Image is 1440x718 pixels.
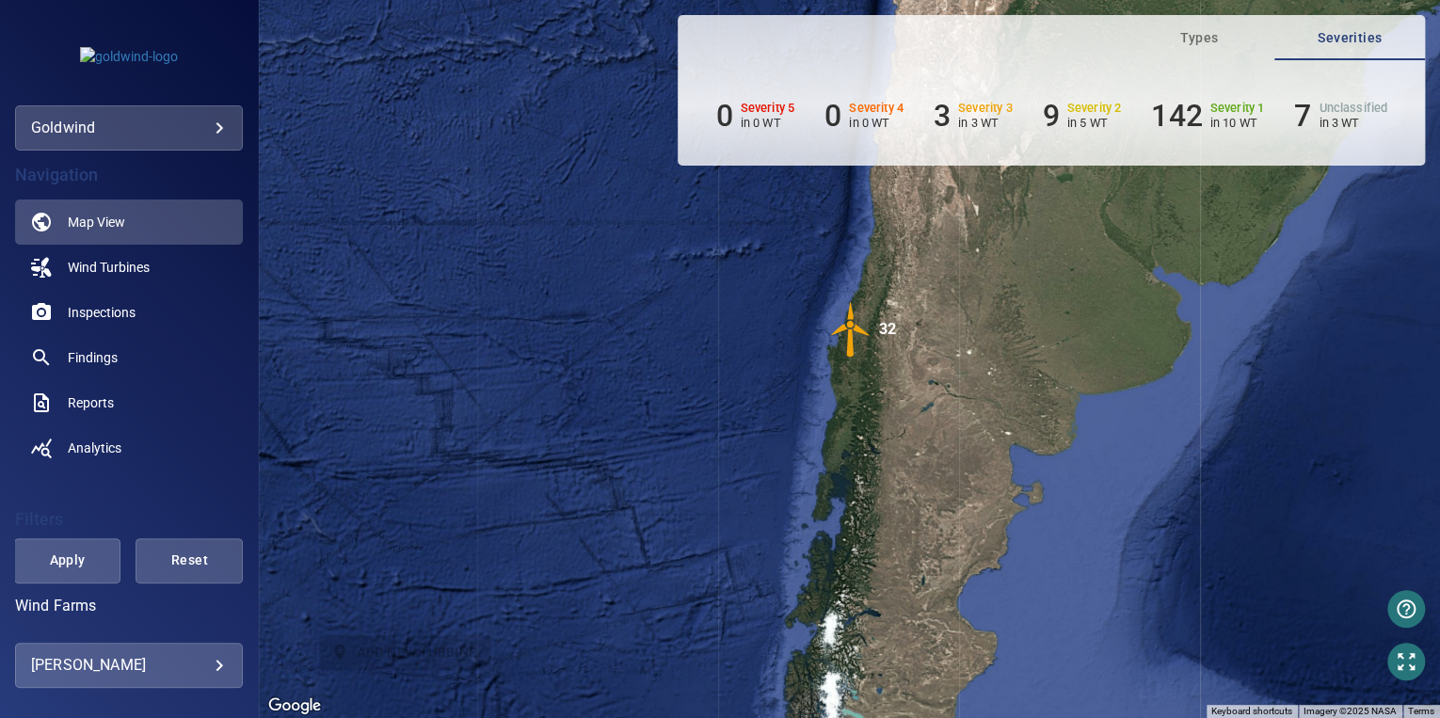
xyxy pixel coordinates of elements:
[879,301,896,358] div: 32
[68,393,114,412] span: Reports
[741,116,795,130] p: in 0 WT
[15,199,243,245] a: map active
[1319,116,1387,130] p: in 3 WT
[68,348,118,367] span: Findings
[15,380,243,425] a: reports noActive
[80,47,178,66] img: goldwind-logo
[824,98,904,134] li: Severity 4
[264,694,326,718] a: Open this area in Google Maps (opens a new window)
[15,425,243,471] a: analytics noActive
[1210,102,1265,115] h6: Severity 1
[1319,102,1387,115] h6: Unclassified
[934,98,951,134] h6: 3
[264,694,326,718] img: Google
[823,301,879,360] gmp-advanced-marker: 32
[1135,26,1263,50] span: Types
[136,538,243,583] button: Reset
[14,538,121,583] button: Apply
[15,335,243,380] a: findings noActive
[715,98,732,134] h6: 0
[1067,102,1122,115] h6: Severity 2
[68,258,150,277] span: Wind Turbines
[715,98,794,134] li: Severity 5
[849,116,904,130] p: in 0 WT
[15,245,243,290] a: windturbines noActive
[1408,706,1434,716] a: Terms (opens in new tab)
[1210,116,1265,130] p: in 10 WT
[1286,26,1414,50] span: Severities
[15,598,243,614] label: Wind Farms
[958,116,1013,130] p: in 3 WT
[1151,98,1202,134] h6: 142
[849,102,904,115] h6: Severity 4
[15,105,243,151] div: goldwind
[741,102,795,115] h6: Severity 5
[1151,98,1264,134] li: Severity 1
[823,301,879,358] img: windFarmIconCat3.svg
[68,303,136,322] span: Inspections
[934,98,1013,134] li: Severity 3
[1304,706,1397,716] span: Imagery ©2025 NASA
[824,98,841,134] h6: 0
[159,549,219,572] span: Reset
[68,439,121,457] span: Analytics
[1211,705,1292,718] button: Keyboard shortcuts
[31,113,227,143] div: goldwind
[1294,98,1387,134] li: Severity Unclassified
[31,650,227,680] div: [PERSON_NAME]
[1294,98,1311,134] h6: 7
[1042,98,1121,134] li: Severity 2
[1067,116,1122,130] p: in 5 WT
[15,166,243,184] h4: Navigation
[958,102,1013,115] h6: Severity 3
[1042,98,1059,134] h6: 9
[15,510,243,529] h4: Filters
[15,290,243,335] a: inspections noActive
[68,213,125,231] span: Map View
[38,549,98,572] span: Apply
